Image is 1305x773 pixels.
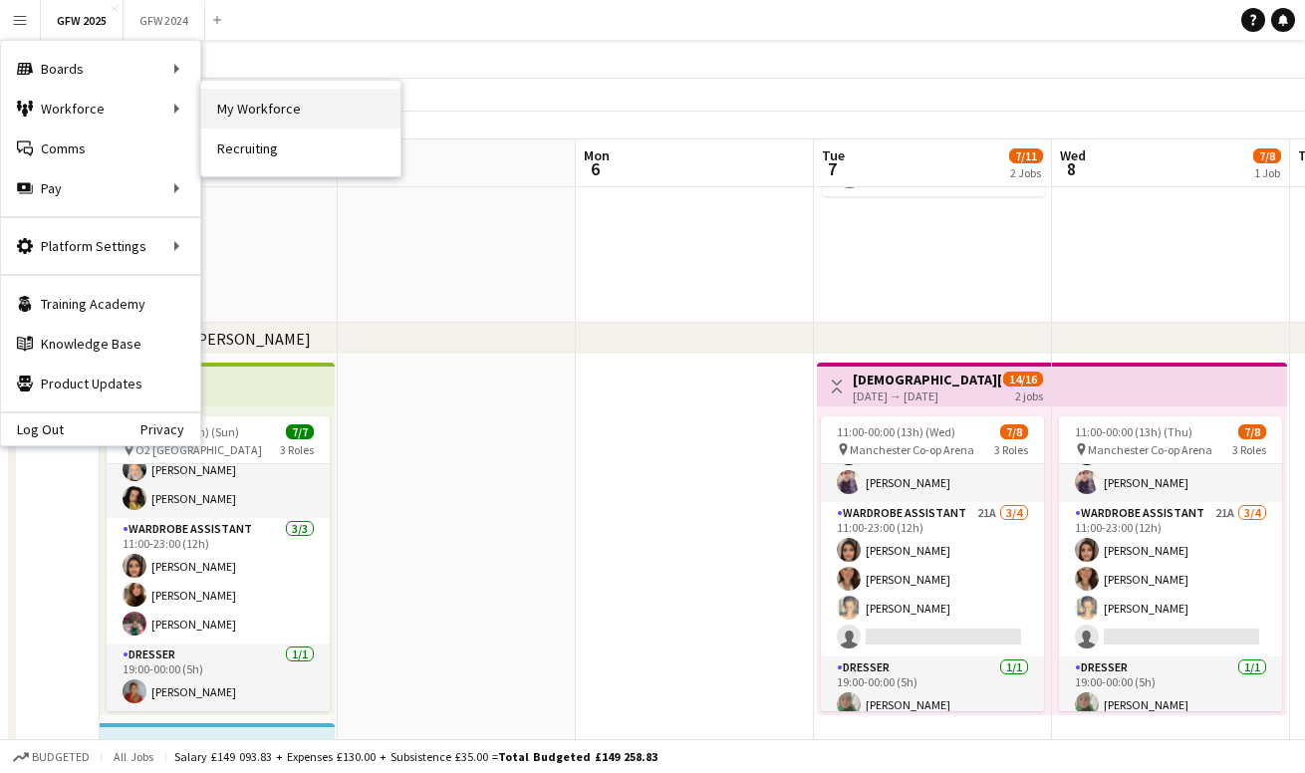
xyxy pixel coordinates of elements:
[1232,442,1266,457] span: 3 Roles
[41,1,124,40] button: GFW 2025
[1,226,200,266] div: Platform Settings
[853,371,1001,388] h3: [DEMOGRAPHIC_DATA][PERSON_NAME] Manchester
[1,89,200,129] div: Workforce
[10,746,93,768] button: Budgeted
[32,750,90,764] span: Budgeted
[498,749,657,764] span: Total Budgeted £149 258.83
[1059,502,1282,656] app-card-role: Wardrobe Assistant21A3/411:00-23:00 (12h)[PERSON_NAME][PERSON_NAME][PERSON_NAME]
[819,157,845,180] span: 7
[584,146,610,164] span: Mon
[1,284,200,324] a: Training Academy
[1254,165,1280,180] div: 1 Job
[201,89,400,129] a: My Workforce
[1009,148,1043,163] span: 7/11
[1015,386,1043,403] div: 2 jobs
[1088,442,1212,457] span: Manchester Co-op Arena
[1000,424,1028,439] span: 7/8
[174,749,657,764] div: Salary £149 093.83 + Expenses £130.00 + Subsistence £35.00 =
[1075,424,1192,439] span: 11:00-00:00 (13h) (Thu)
[1003,372,1043,386] span: 14/16
[1060,146,1086,164] span: Wed
[1,168,200,208] div: Pay
[124,1,205,40] button: GFW 2024
[850,442,974,457] span: Manchester Co-op Arena
[1010,165,1042,180] div: 2 Jobs
[1057,157,1086,180] span: 8
[110,749,157,764] span: All jobs
[286,424,314,439] span: 7/7
[822,146,845,164] span: Tue
[140,421,200,437] a: Privacy
[1,364,200,403] a: Product Updates
[201,129,400,168] a: Recruiting
[135,442,262,457] span: O2 [GEOGRAPHIC_DATA]
[107,416,330,711] app-job-card: 11:00-00:00 (13h) (Sun)7/7 O2 [GEOGRAPHIC_DATA]3 Roles11:00-19:00 (8h)[PERSON_NAME][PERSON_NAME][...
[1,49,200,89] div: Boards
[1,421,64,437] a: Log Out
[1059,656,1282,724] app-card-role: Dresser1/119:00-00:00 (5h)[PERSON_NAME]
[837,424,955,439] span: 11:00-00:00 (13h) (Wed)
[1,324,200,364] a: Knowledge Base
[853,388,1001,403] div: [DATE] → [DATE]
[821,416,1044,711] app-job-card: 11:00-00:00 (13h) (Wed)7/8 Manchester Co-op Arena3 Roles[PERSON_NAME][PERSON_NAME][PERSON_NAME]Wa...
[994,442,1028,457] span: 3 Roles
[581,157,610,180] span: 6
[1,129,200,168] a: Comms
[1253,148,1281,163] span: 7/8
[821,656,1044,724] app-card-role: Dresser1/119:00-00:00 (5h)[PERSON_NAME]
[107,644,330,711] app-card-role: Dresser1/119:00-00:00 (5h)[PERSON_NAME]
[107,518,330,644] app-card-role: Wardrobe Assistant3/311:00-23:00 (12h)[PERSON_NAME][PERSON_NAME][PERSON_NAME]
[821,502,1044,656] app-card-role: Wardrobe Assistant21A3/411:00-23:00 (12h)[PERSON_NAME][PERSON_NAME][PERSON_NAME]
[280,442,314,457] span: 3 Roles
[1059,416,1282,711] app-job-card: 11:00-00:00 (13h) (Thu)7/8 Manchester Co-op Arena3 Roles[PERSON_NAME][PERSON_NAME][PERSON_NAME]Wa...
[1238,424,1266,439] span: 7/8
